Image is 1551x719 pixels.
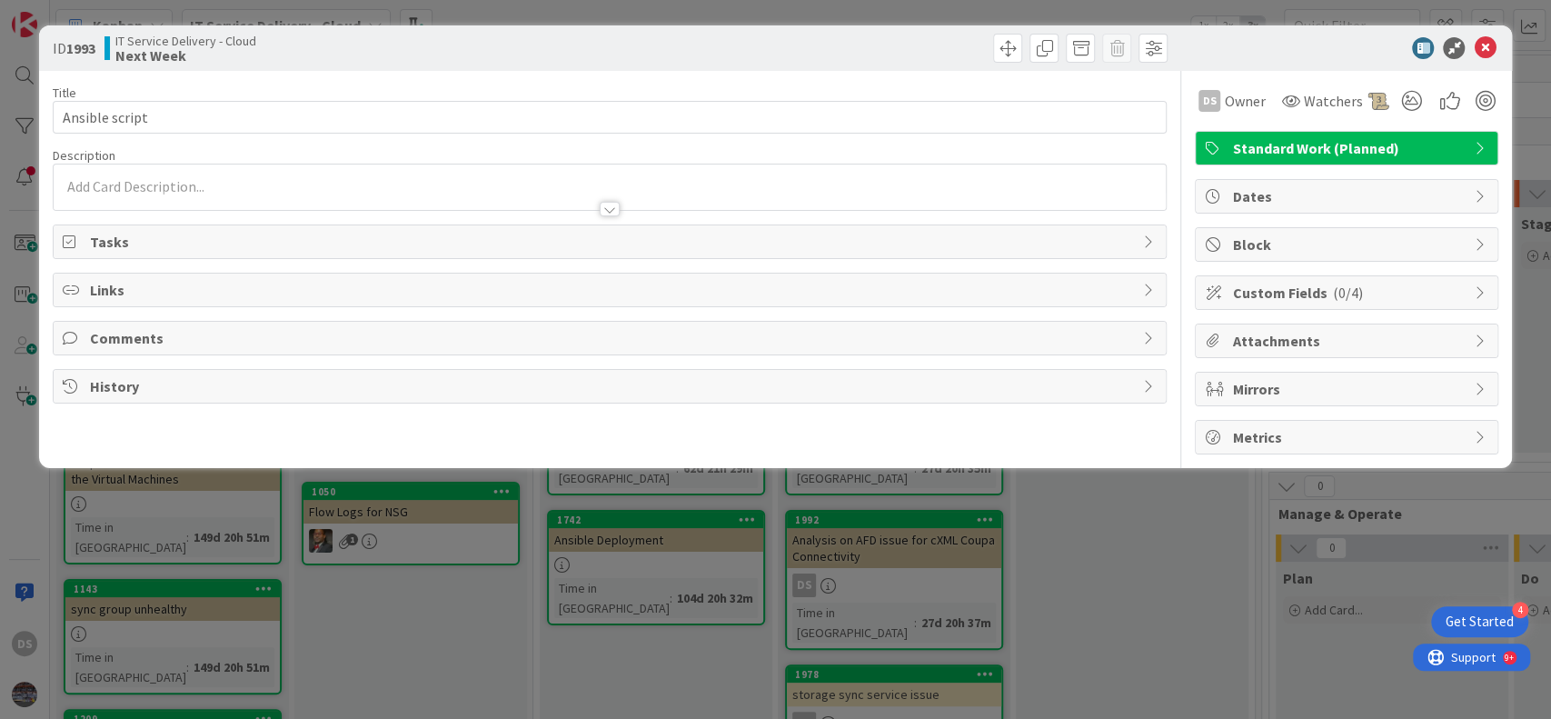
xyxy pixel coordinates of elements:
span: Owner [1224,90,1265,112]
span: Support [38,3,83,25]
div: Open Get Started checklist, remaining modules: 4 [1431,606,1528,637]
span: Comments [90,327,1134,349]
span: History [90,375,1134,397]
span: Mirrors [1232,378,1465,400]
span: Attachments [1232,330,1465,352]
span: ( 0/4 ) [1332,284,1362,302]
span: Tasks [90,231,1134,253]
span: Block [1232,234,1465,255]
input: type card name here... [53,101,1168,134]
span: Standard Work (Planned) [1232,137,1465,159]
div: Get Started [1446,613,1514,631]
div: DS [1198,90,1220,112]
span: Dates [1232,185,1465,207]
span: ID [53,37,95,59]
div: 9+ [92,7,101,22]
div: 4 [1512,602,1528,618]
span: Metrics [1232,426,1465,448]
label: Title [53,85,76,101]
b: Next Week [115,48,256,63]
span: Links [90,279,1134,301]
span: Description [53,147,115,164]
b: 1993 [66,39,95,57]
span: Watchers [1303,90,1362,112]
span: Custom Fields [1232,282,1465,304]
span: IT Service Delivery - Cloud [115,34,256,48]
